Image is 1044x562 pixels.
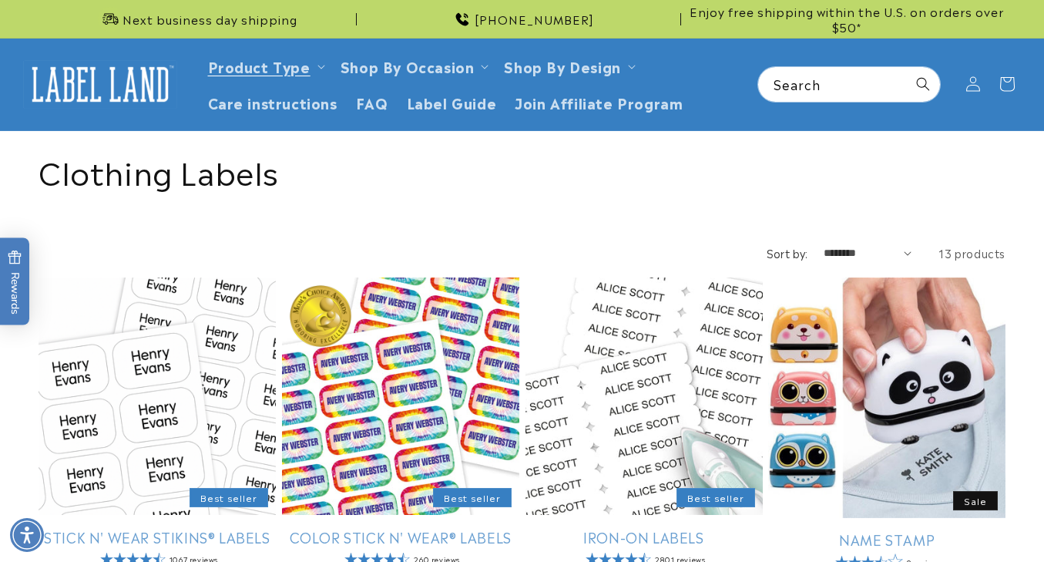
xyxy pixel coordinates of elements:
a: FAQ [347,84,398,120]
a: Care instructions [199,84,347,120]
a: Label Guide [398,84,506,120]
a: Name Stamp [768,530,1005,548]
span: Enjoy free shipping within the U.S. on orders over $50* [687,4,1005,34]
button: Search [906,67,940,101]
a: Product Type [208,56,311,76]
label: Sort by: [767,245,808,261]
span: 13 products [938,245,1005,261]
a: Iron-On Labels [525,528,763,546]
a: Shop By Design [504,56,620,76]
span: Label Guide [407,93,497,111]
iframe: Sign Up via Text for Offers [12,439,196,485]
a: Label Land [18,55,183,114]
span: [PHONE_NUMBER] [475,12,594,27]
span: Next business day shipping [123,12,297,27]
span: Care instructions [208,93,337,111]
h1: Clothing Labels [39,150,1005,190]
summary: Product Type [199,48,331,84]
a: Join Affiliate Program [505,84,692,120]
span: Shop By Occasion [341,57,475,75]
span: FAQ [356,93,388,111]
iframe: Gorgias Floating Chat [720,490,1029,547]
a: Stick N' Wear Stikins® Labels [39,528,276,546]
img: Label Land [23,60,177,108]
summary: Shop By Design [495,48,641,84]
a: Color Stick N' Wear® Labels [282,528,519,546]
span: Join Affiliate Program [515,93,683,111]
div: Accessibility Menu [10,518,44,552]
summary: Shop By Occasion [331,48,495,84]
span: Rewards [8,250,22,314]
